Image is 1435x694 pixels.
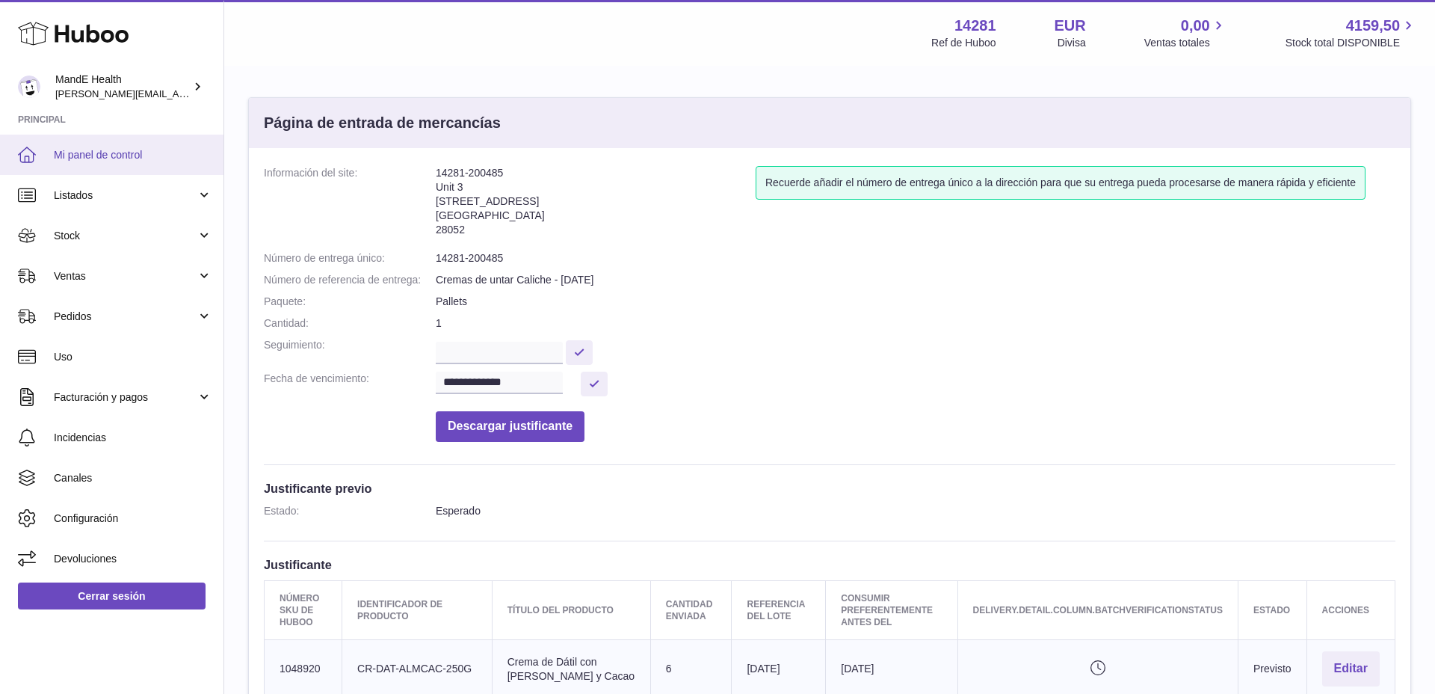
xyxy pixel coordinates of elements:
[264,113,501,133] h3: Página de entrada de mercancías
[1346,16,1400,36] span: 4159,50
[1181,16,1210,36] span: 0,00
[264,295,436,309] dt: Paquete:
[436,273,1395,287] dd: Cremas de untar Caliche - [DATE]
[264,556,1395,573] h3: Justificante
[957,580,1238,640] th: delivery.detail.column.batchVerificationStatus
[954,16,996,36] strong: 14281
[436,316,1395,331] dd: 1
[54,552,212,566] span: Devoluciones
[265,580,342,640] th: Número SKU de Huboo
[1058,36,1086,50] div: Divisa
[54,188,197,203] span: Listados
[342,580,493,640] th: Identificador de producto
[54,512,212,526] span: Configuración
[1238,580,1307,640] th: Estado
[264,273,436,287] dt: Número de referencia de entrega:
[1306,580,1395,640] th: Acciones
[18,76,40,98] img: luis.mendieta@mandehealth.com
[436,504,1395,518] dd: Esperado
[931,36,996,50] div: Ref de Huboo
[1286,16,1417,50] a: 4159,50 Stock total DISPONIBLE
[1144,36,1227,50] span: Ventas totales
[54,148,212,162] span: Mi panel de control
[1055,16,1086,36] strong: EUR
[436,166,756,244] address: 14281-200485 Unit 3 [STREET_ADDRESS] [GEOGRAPHIC_DATA] 28052
[264,316,436,331] dt: Cantidad:
[492,580,650,640] th: Título del producto
[732,580,826,640] th: Referencia del lote
[264,338,436,364] dt: Seguimiento:
[54,269,197,283] span: Ventas
[264,480,1395,497] h3: Justificante previo
[1322,651,1380,687] button: Editar
[55,87,380,99] span: [PERSON_NAME][EMAIL_ADDRESS][PERSON_NAME][DOMAIN_NAME]
[55,73,190,101] div: MandE Health
[650,580,732,640] th: Cantidad enviada
[1286,36,1417,50] span: Stock total DISPONIBLE
[54,310,197,324] span: Pedidos
[54,229,197,243] span: Stock
[264,166,436,244] dt: Información del site:
[264,251,436,265] dt: Número de entrega único:
[264,372,436,396] dt: Fecha de vencimiento:
[436,411,584,442] button: Descargar justificante
[18,583,206,609] a: Cerrar sesión
[264,504,436,518] dt: Estado:
[436,251,1395,265] dd: 14281-200485
[54,431,212,445] span: Incidencias
[54,390,197,405] span: Facturación y pagos
[826,580,957,640] th: Consumir preferentemente antes del
[54,471,212,485] span: Canales
[436,295,1395,309] dd: Pallets
[1144,16,1227,50] a: 0,00 Ventas totales
[756,166,1365,200] div: Recuerde añadir el número de entrega único a la dirección para que su entrega pueda procesarse de...
[54,350,212,364] span: Uso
